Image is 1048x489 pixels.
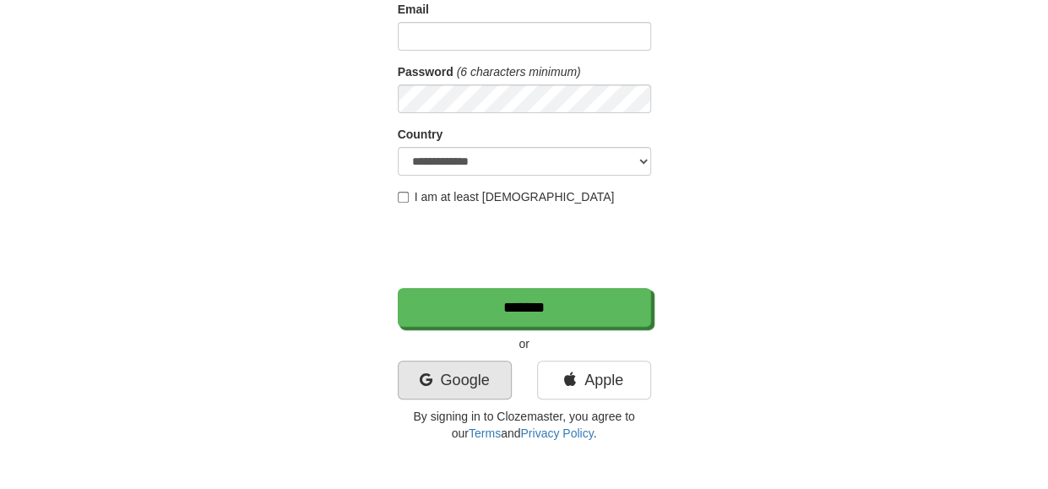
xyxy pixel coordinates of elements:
[398,214,654,280] iframe: reCAPTCHA
[398,192,409,203] input: I am at least [DEMOGRAPHIC_DATA]
[398,188,615,205] label: I am at least [DEMOGRAPHIC_DATA]
[398,361,512,399] a: Google
[457,65,581,79] em: (6 characters minimum)
[398,126,443,143] label: Country
[469,427,501,440] a: Terms
[398,63,453,80] label: Password
[398,335,651,352] p: or
[537,361,651,399] a: Apple
[398,1,429,18] label: Email
[520,427,593,440] a: Privacy Policy
[398,408,651,442] p: By signing in to Clozemaster, you agree to our and .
